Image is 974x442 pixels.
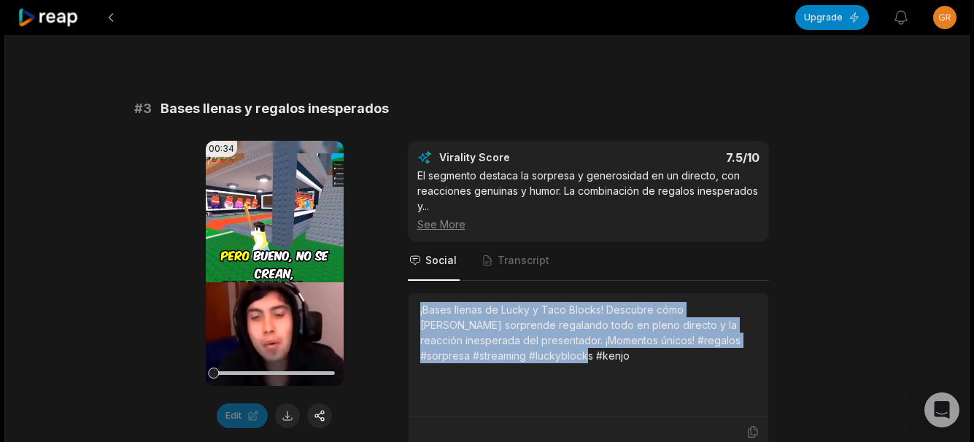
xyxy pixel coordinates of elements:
[924,392,959,427] div: Open Intercom Messenger
[134,98,152,119] span: # 3
[217,403,268,428] button: Edit
[795,5,869,30] button: Upgrade
[425,253,457,268] span: Social
[498,253,549,268] span: Transcript
[161,98,389,119] span: Bases llenas y regalos inesperados
[417,217,760,232] div: See More
[206,141,344,386] video: Your browser does not support mp4 format.
[420,302,757,363] div: ¡Bases llenas de Lucky y Taco Blocks! Descubre cómo [PERSON_NAME] sorprende regalando todo en ple...
[439,150,596,165] div: Virality Score
[408,241,769,281] nav: Tabs
[417,168,760,232] div: El segmento destaca la sorpresa y generosidad en un directo, con reacciones genuinas y humor. La ...
[603,150,760,165] div: 7.5 /10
